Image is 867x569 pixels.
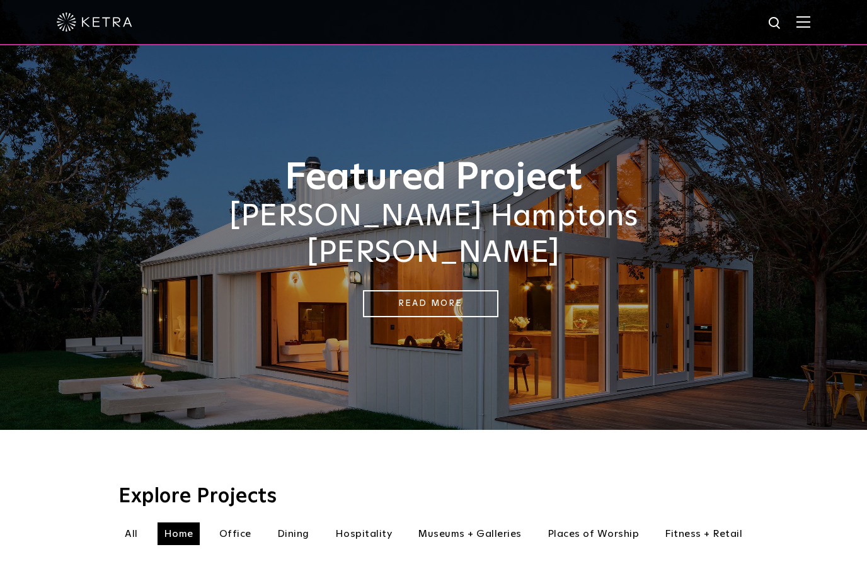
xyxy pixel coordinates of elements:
[118,522,144,545] li: All
[541,522,646,545] li: Places of Worship
[118,157,749,199] h1: Featured Project
[118,487,749,507] h3: Explore Projects
[658,522,749,545] li: Fitness + Retail
[796,16,810,28] img: Hamburger%20Nav.svg
[213,522,258,545] li: Office
[271,522,316,545] li: Dining
[329,522,399,545] li: Hospitality
[363,290,498,317] a: Read More
[57,13,132,31] img: ketra-logo-2019-white
[118,199,749,271] h2: [PERSON_NAME] Hamptons [PERSON_NAME]
[411,522,528,545] li: Museums + Galleries
[767,16,783,31] img: search icon
[158,522,200,545] li: Home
